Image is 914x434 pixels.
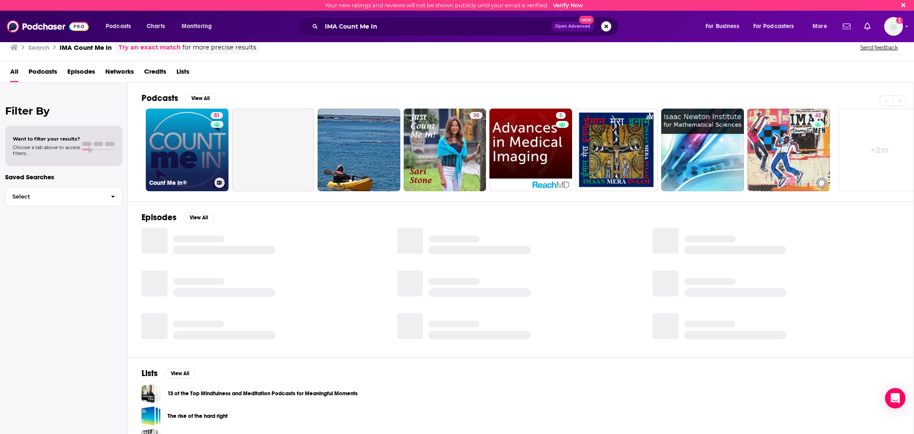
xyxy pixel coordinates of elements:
[748,20,807,33] button: open menu
[325,2,583,9] div: Your new ratings and reviews will not be shown publicly until your email is verified.
[7,18,89,34] img: Podchaser - Follow, Share and Rate Podcasts
[176,65,189,82] a: Lists
[144,65,166,82] a: Credits
[142,212,176,223] h2: Episodes
[142,368,195,379] a: ListsView All
[183,213,214,223] button: View All
[489,109,572,191] a: 5
[13,136,80,142] span: Want to filter your results?
[5,187,122,206] button: Select
[28,43,49,52] h3: Search
[142,406,161,425] a: The rise of the hard right
[29,65,57,82] a: Podcasts
[5,105,122,117] h2: Filter By
[404,109,486,191] a: 30
[700,20,750,33] button: open menu
[551,21,594,32] button: Open AdvancedNew
[5,173,122,181] p: Saved Searches
[146,109,228,191] a: 51Count Me In®
[106,20,131,32] span: Podcasts
[884,17,903,36] button: Show profile menu
[142,212,214,223] a: EpisodesView All
[812,112,824,119] a: 42
[13,144,80,156] span: Choose a tab above to access filters.
[176,20,223,33] button: open menu
[559,112,562,120] span: 5
[168,411,228,421] a: The rise of the hard right
[807,20,838,33] button: open menu
[556,112,566,119] a: 5
[10,65,18,82] a: All
[753,20,794,32] span: For Podcasters
[706,20,739,32] span: For Business
[885,388,905,408] div: Open Intercom Messenger
[142,93,216,103] a: PodcastsView All
[861,19,874,34] a: Show notifications dropdown
[142,368,158,379] h2: Lists
[858,44,900,51] button: Send feedback
[747,109,830,191] a: 42
[142,93,178,103] h2: Podcasts
[214,112,220,120] span: 51
[839,19,854,34] a: Show notifications dropdown
[815,112,821,120] span: 42
[60,43,112,52] h3: IMA Count Me In
[813,20,827,32] span: More
[884,17,903,36] span: Logged in as charlottestone
[100,20,142,33] button: open menu
[553,2,583,9] a: Verify Now
[147,20,165,32] span: Charts
[182,20,212,32] span: Monitoring
[884,17,903,36] img: User Profile
[321,20,551,33] input: Search podcasts, credits, & more...
[165,368,195,379] button: View All
[185,93,216,103] button: View All
[470,112,483,119] a: 30
[555,24,590,29] span: Open Advanced
[105,65,134,82] a: Networks
[6,194,104,199] span: Select
[896,17,903,24] svg: Email not verified
[306,17,627,36] div: Search podcasts, credits, & more...
[119,43,181,52] a: Try an exact match
[142,384,161,403] a: 13 of the Top Mindfulness and Meditation Podcasts for Meaningful Moments
[168,389,358,398] a: 13 of the Top Mindfulness and Meditation Podcasts for Meaningful Moments
[579,16,594,24] span: New
[211,112,223,119] a: 51
[473,112,479,120] span: 30
[67,65,95,82] a: Episodes
[149,179,211,187] h3: Count Me In®
[141,20,170,33] a: Charts
[182,43,256,52] span: for more precise results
